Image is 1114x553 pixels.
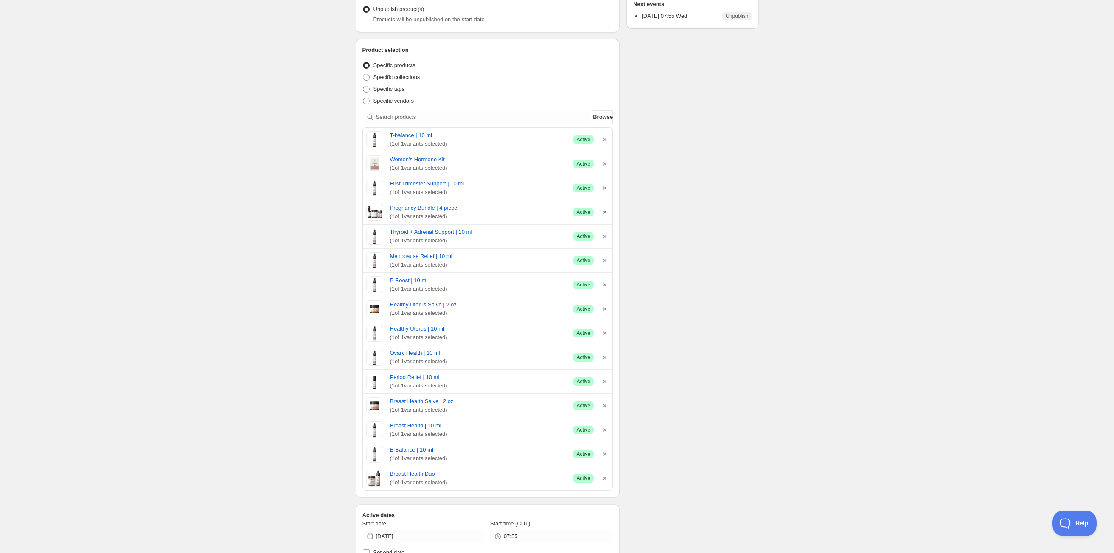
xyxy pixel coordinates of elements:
span: ( 1 of 1 variants selected) [390,285,567,293]
a: Thyroid + Adrenal Support | 10 ml [390,228,567,236]
a: Healthy Uterus Salve | 2 oz [390,300,567,309]
span: ( 1 of 1 variants selected) [390,164,567,172]
span: Active [576,402,590,409]
span: ( 1 of 1 variants selected) [390,478,567,487]
a: Breast Health Salve | 2 oz [390,397,567,406]
span: Start time (CDT) [490,520,530,527]
span: Active [576,475,590,482]
span: ( 1 of 1 variants selected) [390,236,567,245]
a: E-Balance | 10 ml [390,446,567,454]
span: Products will be unpublished on the start date [373,16,485,22]
span: Active [576,306,590,312]
span: Active [576,209,590,216]
span: Active [576,233,590,240]
span: Active [576,257,590,264]
span: ( 1 of 1 variants selected) [390,357,567,366]
span: Specific vendors [373,98,414,104]
span: ( 1 of 1 variants selected) [390,188,567,196]
span: Active [576,451,590,458]
a: T-balance | 10 ml [390,131,567,140]
span: Unpublish [726,13,748,20]
span: ( 1 of 1 variants selected) [390,454,567,463]
span: ( 1 of 1 variants selected) [390,333,567,342]
a: First Trimester Support | 10 ml [390,180,567,188]
a: P-Boost | 10 ml [390,276,567,285]
span: Active [576,160,590,167]
span: Browse [593,113,613,121]
h2: Product selection [362,46,613,54]
span: ( 1 of 1 variants selected) [390,382,567,390]
a: Women's Hormone Kit [390,155,567,164]
a: Healthy Uterus | 10 ml [390,325,567,333]
span: Specific tags [373,86,405,92]
a: Breast Health Duo [390,470,567,478]
span: ( 1 of 1 variants selected) [390,406,567,414]
span: Active [576,185,590,191]
span: ( 1 of 1 variants selected) [390,140,567,148]
h2: Active dates [362,511,613,519]
iframe: Toggle Customer Support [1052,511,1097,536]
span: Active [576,136,590,143]
span: ( 1 of 1 variants selected) [390,430,567,438]
a: Menopause Relief | 10 ml [390,252,567,261]
span: Specific collections [373,74,420,80]
span: Active [576,281,590,288]
span: Active [576,330,590,337]
a: Breast Health | 10 ml [390,421,567,430]
span: Active [576,378,590,385]
span: Specific products [373,62,415,68]
button: Browse [593,110,613,124]
a: Ovary Health | 10 ml [390,349,567,357]
p: [DATE] 07:55 Wed [642,12,687,20]
a: Pregnancy Bundle | 4 piece [390,204,567,212]
span: ( 1 of 1 variants selected) [390,261,567,269]
span: ( 1 of 1 variants selected) [390,212,567,221]
span: Active [576,354,590,361]
span: Start date [362,520,386,527]
input: Search products [376,110,592,124]
span: Unpublish product(s) [373,6,424,12]
a: Period Relief | 10 ml [390,373,567,382]
span: ( 1 of 1 variants selected) [390,309,567,317]
span: Active [576,427,590,433]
